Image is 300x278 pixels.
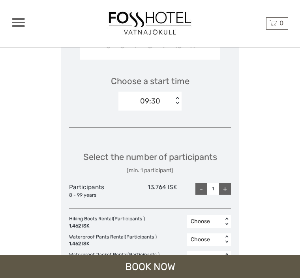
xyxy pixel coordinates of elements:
[223,218,230,226] div: < >
[223,235,230,244] div: < >
[195,183,207,195] div: -
[83,167,217,175] div: (min. 1 participant)
[83,151,217,174] div: Select the number of participants
[191,236,219,244] div: Choose
[69,222,145,229] div: 1.462 ISK
[69,183,123,199] div: Participants
[91,12,100,22] button: Open LiveChat chat widget
[191,218,219,225] div: Choose
[219,183,231,195] div: +
[69,240,157,247] div: 1.462 ISK
[69,233,161,247] div: Waterproof Pants Rental (Participants )
[123,183,177,199] div: 13.764 ISK
[111,75,189,87] span: Choose a start time
[107,10,193,37] img: 1557-1dcff947-c9a7-417e-baa9-fe7e8cf73edc_logo_big.jpg
[278,19,285,27] span: 0
[69,251,163,265] div: Waterproof Jacket Rental (Participants )
[69,192,123,199] div: 8 - 99 years
[11,14,89,20] p: We're away right now. Please check back later!
[174,97,181,105] div: < >
[69,215,149,229] div: Hiking Boots Rental (Participants )
[223,253,230,261] div: < >
[140,96,160,106] div: 09:30
[191,254,219,261] div: Choose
